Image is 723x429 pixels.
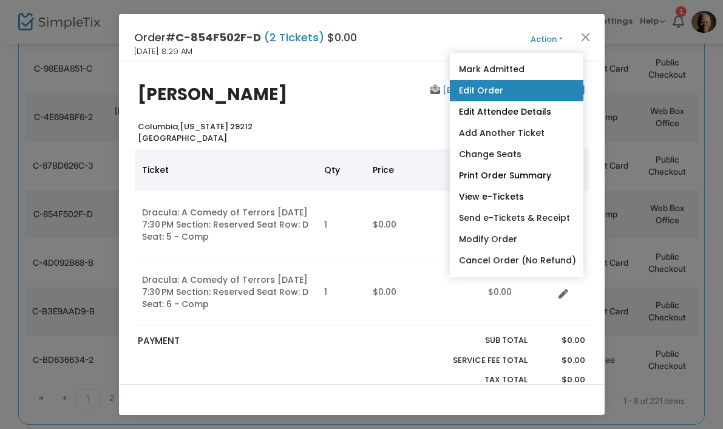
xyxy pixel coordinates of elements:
a: Send e-Tickets & Receipt [450,208,583,229]
p: Sub total [425,334,528,346]
a: Print Order Summary [450,165,583,186]
a: View e-Tickets [450,186,583,208]
th: Price [365,149,481,191]
a: Edit Attendee Details [450,101,583,123]
p: $0.00 [540,334,585,346]
th: Ticket [135,149,317,191]
p: Service Fee Total [425,354,528,367]
span: Columbia, [138,121,180,132]
a: Cancel Order (No Refund) [450,250,583,271]
a: Add Another Ticket [450,123,583,144]
th: Qty [317,149,365,191]
td: $0.00 [481,258,554,326]
div: Data table [135,149,589,326]
td: $0.00 [365,191,481,258]
button: Close [577,29,593,45]
a: Mark Admitted [450,59,583,80]
a: Edit Order [450,80,583,101]
a: Modify Order [450,229,583,250]
td: 1 [317,258,365,326]
a: [EMAIL_ADDRESS][DOMAIN_NAME] [440,84,585,96]
p: Tax Total [425,374,528,386]
p: PAYMENT [138,334,356,348]
td: Dracula: A Comedy of Terrors [DATE] 7:30 PM Section: Reserved Seat Row: D Seat: 6 - Comp [135,258,317,326]
b: [PERSON_NAME] [138,83,287,106]
button: Action [511,33,583,46]
td: 1 [317,191,365,258]
span: C-854F502F-D [175,30,261,45]
p: $0.00 [540,374,585,386]
td: Dracula: A Comedy of Terrors [DATE] 7:30 PM Section: Reserved Seat Row: D Seat: 5 - Comp [135,191,317,258]
b: [US_STATE] 29212 [GEOGRAPHIC_DATA] [138,121,253,144]
a: Change Seats [450,144,583,165]
span: (2 Tickets) [261,30,327,45]
span: [DATE] 8:29 AM [134,46,192,58]
p: $0.00 [540,354,585,367]
td: $0.00 [365,258,481,326]
h4: Order# $0.00 [134,29,357,46]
